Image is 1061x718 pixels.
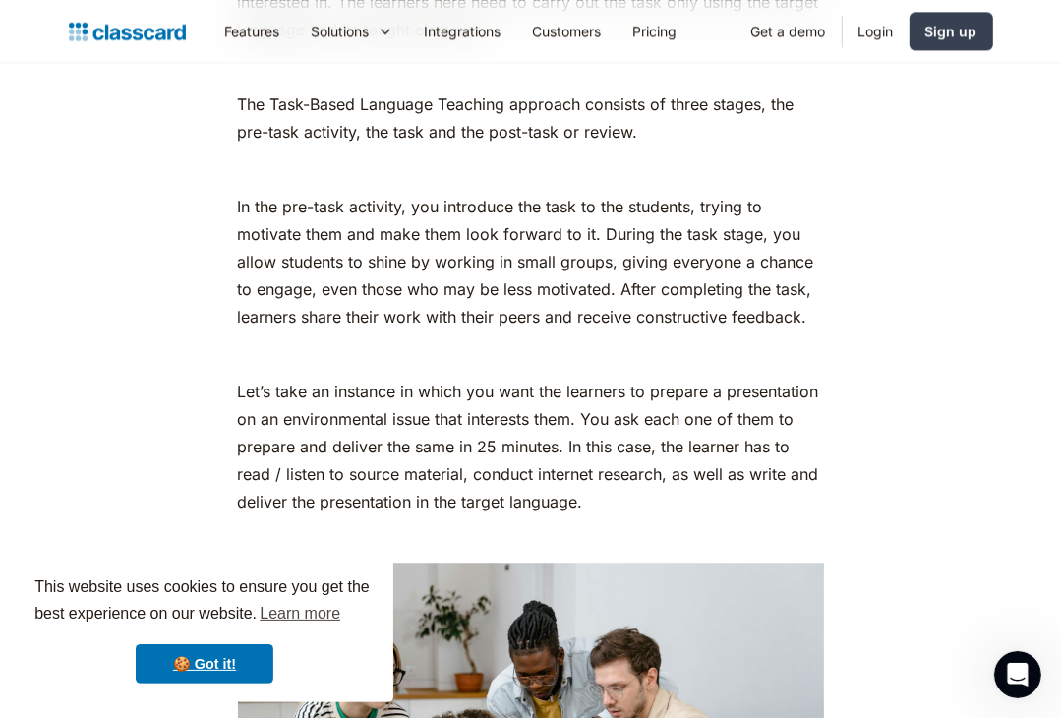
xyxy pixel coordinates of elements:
iframe: Intercom live chat [994,651,1041,698]
div: Sign up [925,21,977,41]
div: cookieconsent [16,557,393,702]
a: Login [843,9,910,53]
p: ‍ [238,525,824,553]
p: In the pre-task activity, you introduce the task to the students, trying to motivate them and mak... [238,193,824,330]
p: The Task-Based Language Teaching approach consists of three stages, the pre-task activity, the ta... [238,90,824,146]
a: Pricing [618,9,693,53]
a: dismiss cookie message [136,644,273,684]
a: learn more about cookies [257,599,343,628]
p: ‍ [238,340,824,368]
div: Solutions [312,21,370,41]
p: ‍ [238,155,824,183]
span: This website uses cookies to ensure you get the best experience on our website. [34,575,375,628]
p: Let’s take an instance in which you want the learners to prepare a presentation on an environment... [238,378,824,515]
div: Solutions [296,9,409,53]
a: Sign up [910,12,993,50]
a: Features [209,9,296,53]
a: Customers [517,9,618,53]
a: Get a demo [736,9,842,53]
a: Integrations [409,9,517,53]
a: home [69,18,186,45]
p: ‍ [238,53,824,81]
